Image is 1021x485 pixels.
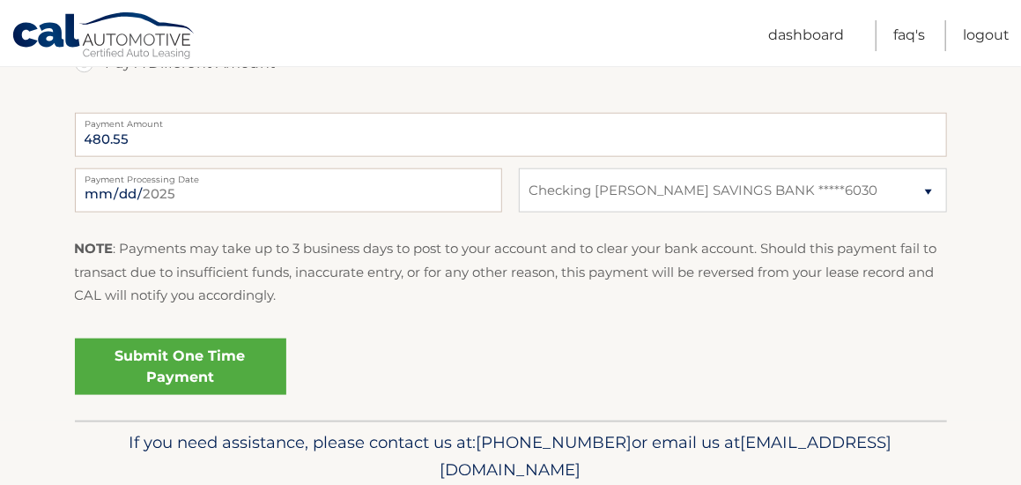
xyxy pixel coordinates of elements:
label: Payment Processing Date [75,168,502,183]
span: [PHONE_NUMBER] [477,432,633,452]
label: Payment Amount [75,113,947,127]
input: Payment Amount [75,113,947,157]
a: Submit One Time Payment [75,339,286,395]
a: Logout [963,20,1010,51]
a: FAQ's [893,20,925,51]
a: Dashboard [768,20,844,51]
p: If you need assistance, please contact us at: or email us at [86,429,936,485]
a: Cal Automotive [11,11,196,63]
p: : Payments may take up to 3 business days to post to your account and to clear your bank account.... [75,237,947,307]
input: Payment Date [75,168,502,213]
strong: NOTE [75,240,114,257]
